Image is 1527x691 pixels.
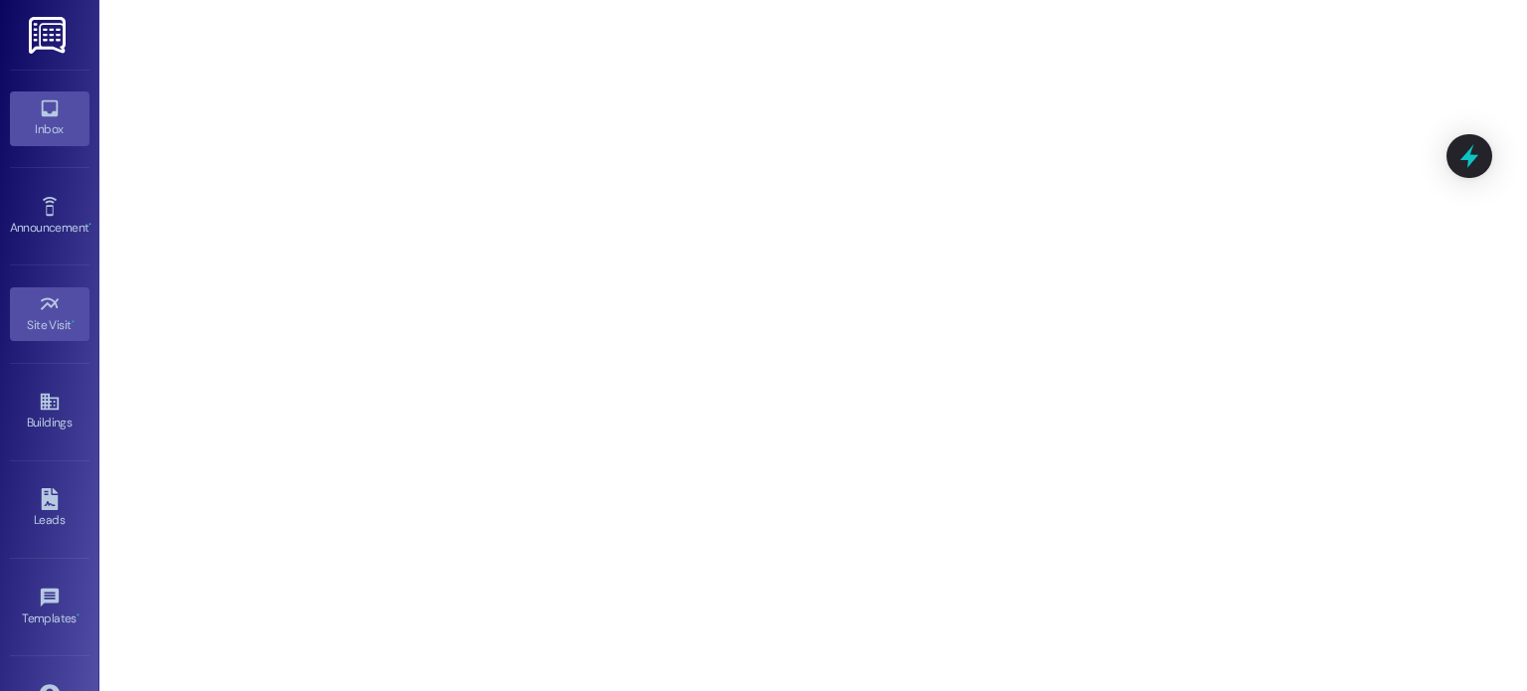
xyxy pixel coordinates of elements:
[72,315,75,329] span: •
[77,608,80,622] span: •
[88,218,91,232] span: •
[10,581,89,634] a: Templates •
[10,287,89,341] a: Site Visit •
[29,17,70,54] img: ResiDesk Logo
[10,91,89,145] a: Inbox
[10,385,89,438] a: Buildings
[10,482,89,536] a: Leads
